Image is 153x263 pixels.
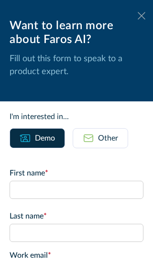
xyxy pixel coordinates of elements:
label: Work email [10,250,143,261]
div: Demo [35,132,55,144]
div: Want to learn more about Faros AI? [10,19,143,47]
div: Other [98,132,118,144]
label: First name [10,167,143,179]
label: Last name [10,210,143,222]
p: Fill out this form to speak to a product expert. [10,53,143,78]
div: I'm interested in... [10,111,143,122]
